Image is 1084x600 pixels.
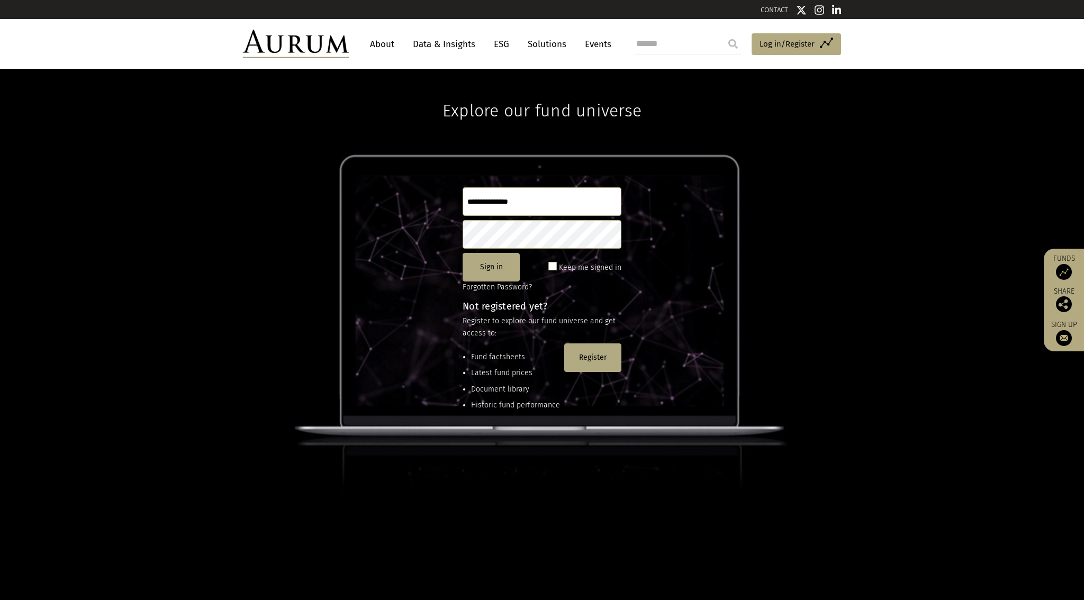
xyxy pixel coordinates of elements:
a: About [365,34,400,54]
a: Sign up [1049,320,1079,346]
li: Fund factsheets [471,351,560,363]
img: Twitter icon [796,5,807,15]
a: ESG [489,34,514,54]
li: Latest fund prices [471,367,560,379]
img: Aurum [243,30,349,58]
img: Instagram icon [815,5,824,15]
li: Document library [471,384,560,395]
button: Sign in [463,253,520,281]
img: Linkedin icon [832,5,842,15]
li: Historic fund performance [471,399,560,411]
a: Events [580,34,611,54]
button: Register [564,343,621,372]
div: Share [1049,288,1079,312]
input: Submit [722,33,744,54]
span: Log in/Register [760,38,815,50]
img: Share this post [1056,296,1072,312]
p: Register to explore our fund universe and get access to: [463,315,621,339]
img: Access Funds [1056,264,1072,280]
img: Sign up to our newsletter [1056,330,1072,346]
a: Forgotten Password? [463,283,532,292]
h4: Not registered yet? [463,302,621,311]
a: Log in/Register [752,33,841,56]
a: Data & Insights [408,34,481,54]
h1: Explore our fund universe [442,69,642,121]
a: CONTACT [761,6,788,14]
a: Funds [1049,254,1079,280]
label: Keep me signed in [559,261,621,274]
a: Solutions [522,34,572,54]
